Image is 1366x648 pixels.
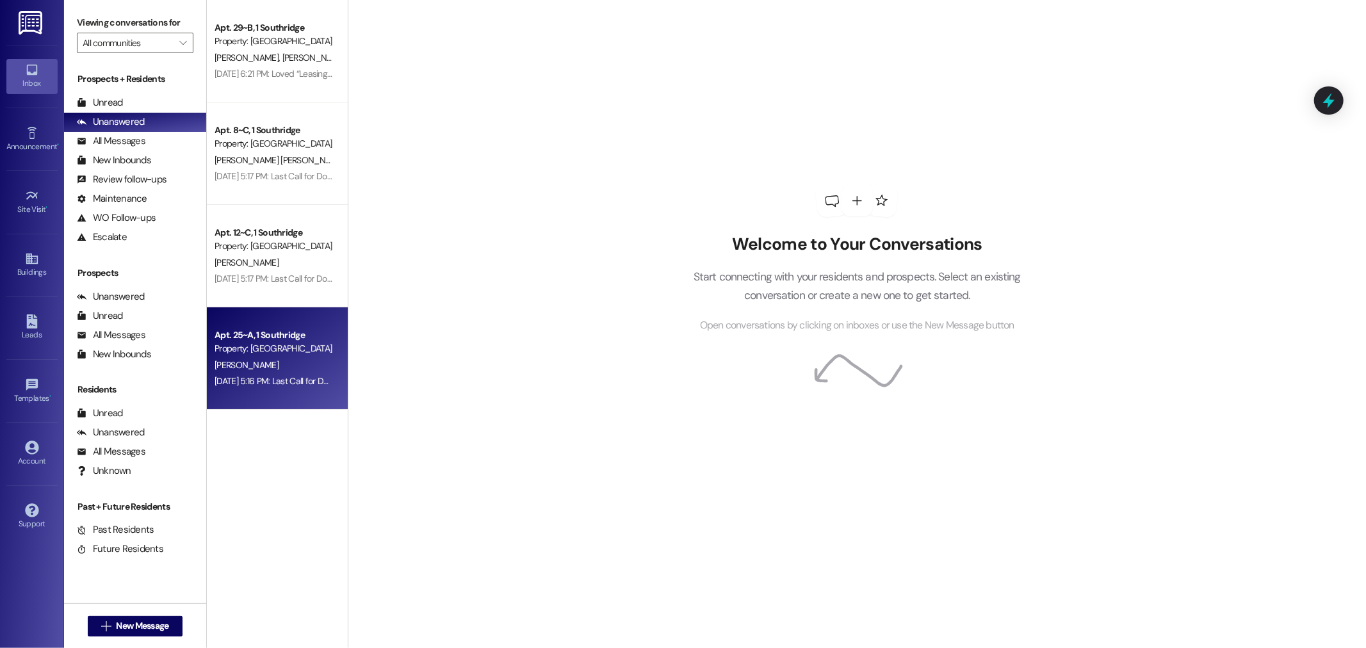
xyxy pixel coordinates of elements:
div: Property: [GEOGRAPHIC_DATA] [215,342,333,355]
div: All Messages [77,328,145,342]
div: [DATE] 5:17 PM: Last Call for Donuts!!!❤️❤️😍😍🍩🍩 [215,273,412,284]
div: Future Residents [77,542,163,556]
img: ResiDesk Logo [19,11,45,35]
p: Start connecting with your residents and prospects. Select an existing conversation or create a n... [674,268,1040,304]
span: [PERSON_NAME] [282,52,350,63]
div: All Messages [77,134,145,148]
div: Unknown [77,464,131,478]
span: [PERSON_NAME] [215,52,282,63]
a: Templates • [6,374,58,409]
span: [PERSON_NAME] [215,257,279,268]
div: Residents [64,383,206,396]
div: Property: [GEOGRAPHIC_DATA] [215,137,333,150]
span: • [46,203,48,212]
div: Past Residents [77,523,154,537]
div: Past + Future Residents [64,500,206,514]
div: Unread [77,309,123,323]
span: [PERSON_NAME] [PERSON_NAME] [215,154,345,166]
a: Buildings [6,248,58,282]
input: All communities [83,33,173,53]
div: New Inbounds [77,154,151,167]
div: Maintenance [77,192,147,206]
span: • [57,140,59,149]
label: Viewing conversations for [77,13,193,33]
div: Prospects + Residents [64,72,206,86]
div: All Messages [77,445,145,458]
div: Review follow-ups [77,173,167,186]
a: Account [6,437,58,471]
div: Apt. 12~C, 1 Southridge [215,226,333,239]
a: Leads [6,311,58,345]
h2: Welcome to Your Conversations [674,234,1040,255]
button: New Message [88,616,183,636]
span: [PERSON_NAME] [215,359,279,371]
div: [DATE] 5:17 PM: Last Call for Donuts!!!❤️❤️😍😍🍩🍩 [215,170,412,182]
span: New Message [116,619,168,633]
div: Unanswered [77,115,145,129]
i:  [101,621,111,631]
div: Unread [77,96,123,109]
a: Support [6,499,58,534]
div: New Inbounds [77,348,151,361]
span: • [49,392,51,401]
a: Site Visit • [6,185,58,220]
div: Unanswered [77,426,145,439]
i:  [179,38,186,48]
div: Property: [GEOGRAPHIC_DATA] [215,35,333,48]
span: Open conversations by clicking on inboxes or use the New Message button [700,318,1014,334]
a: Inbox [6,59,58,93]
div: [DATE] 5:16 PM: Last Call for Donuts!!!❤️❤️😍😍🍩🍩 [215,375,414,387]
div: Apt. 25~A, 1 Southridge [215,328,333,342]
div: WO Follow-ups [77,211,156,225]
div: Escalate [77,231,127,244]
div: Apt. 29~B, 1 Southridge [215,21,333,35]
div: Property: [GEOGRAPHIC_DATA] [215,239,333,253]
div: Prospects [64,266,206,280]
div: Apt. 8~C, 1 Southridge [215,124,333,137]
div: Unread [77,407,123,420]
div: Unanswered [77,290,145,304]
